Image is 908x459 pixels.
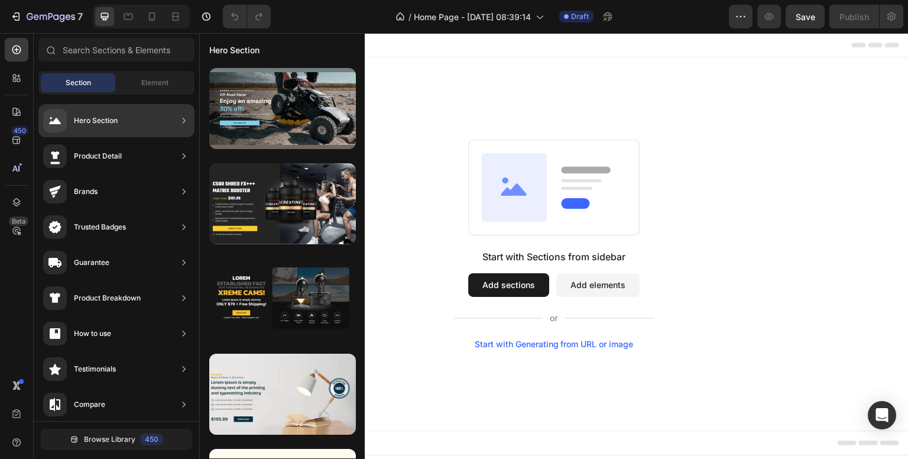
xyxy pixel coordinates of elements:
img: website_grey.svg [19,31,28,40]
div: Brands [74,186,98,198]
img: tab_keywords_by_traffic_grey.svg [118,69,127,78]
button: Save [786,5,825,28]
div: Trusted Badges [74,221,126,233]
span: Browse Library [84,434,135,445]
span: Save [796,12,815,22]
button: Add sections [269,240,350,264]
div: Start with Sections from sidebar [283,216,426,231]
span: / [408,11,411,23]
div: Product Breakdown [74,292,141,304]
span: Element [141,77,168,88]
img: tab_domain_overview_orange.svg [32,69,41,78]
span: Home Page - [DATE] 08:39:14 [414,11,531,23]
span: Section [66,77,91,88]
div: Undo/Redo [223,5,271,28]
div: Hero Section [74,115,118,127]
span: Draft [571,11,589,22]
img: logo_orange.svg [19,19,28,28]
div: Beta [9,216,28,226]
button: Publish [829,5,879,28]
div: 450 [11,126,28,135]
div: v 4.0.25 [33,19,58,28]
div: How to use [74,328,111,340]
div: Domain: [DOMAIN_NAME] [31,31,130,40]
div: Compare [74,399,105,410]
button: Browse Library450 [41,429,192,450]
div: Keywords by Traffic [131,70,199,77]
div: Start with Generating from URL or image [275,306,434,316]
div: Product Detail [74,150,122,162]
iframe: Design area [199,33,908,459]
div: Publish [839,11,869,23]
div: 450 [140,434,163,445]
input: Search Sections & Elements [38,38,194,62]
button: Add elements [357,240,440,264]
div: Guarantee [74,257,109,269]
p: 7 [77,9,83,24]
div: Testimonials [74,363,116,375]
button: 7 [5,5,88,28]
div: Open Intercom Messenger [868,401,896,429]
div: Domain Overview [45,70,106,77]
